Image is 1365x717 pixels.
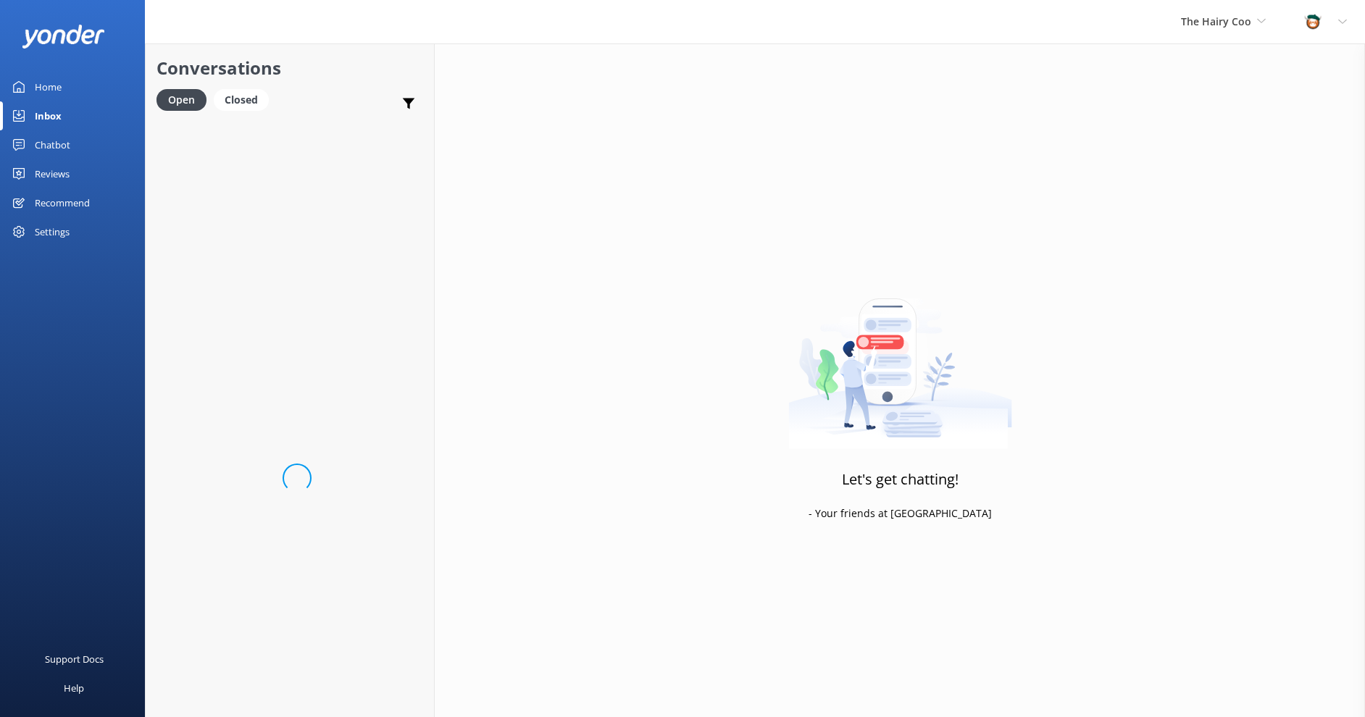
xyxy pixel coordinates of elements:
[214,89,269,111] div: Closed
[156,91,214,107] a: Open
[45,645,104,674] div: Support Docs
[809,506,992,521] p: - Your friends at [GEOGRAPHIC_DATA]
[156,54,423,82] h2: Conversations
[842,468,959,491] h3: Let's get chatting!
[35,188,90,217] div: Recommend
[35,217,70,246] div: Settings
[22,25,105,49] img: yonder-white-logo.png
[214,91,276,107] a: Closed
[35,72,62,101] div: Home
[1181,14,1251,28] span: The Hairy Coo
[156,89,206,111] div: Open
[64,674,84,703] div: Help
[35,130,70,159] div: Chatbot
[1302,11,1324,33] img: 457-1738239164.png
[788,268,1012,449] img: artwork of a man stealing a conversation from at giant smartphone
[35,101,62,130] div: Inbox
[35,159,70,188] div: Reviews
